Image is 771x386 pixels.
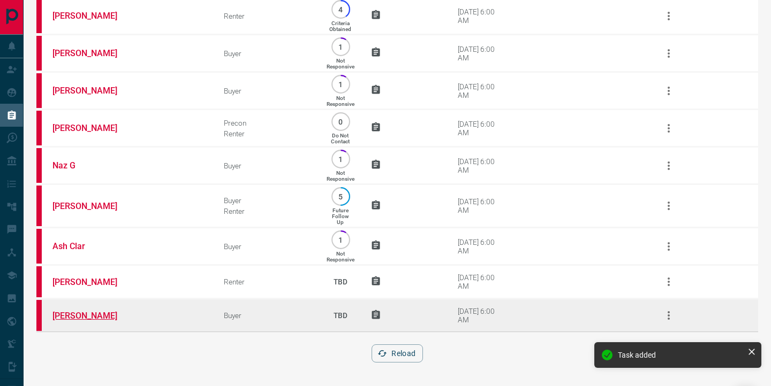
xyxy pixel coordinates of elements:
[327,251,354,263] p: Not Responsive
[327,95,354,107] p: Not Responsive
[458,307,503,324] div: [DATE] 6:00 AM
[458,273,503,290] div: [DATE] 6:00 AM
[337,236,345,244] p: 1
[458,120,503,137] div: [DATE] 6:00 AM
[224,277,311,286] div: Renter
[36,148,42,183] div: property.ca
[331,133,350,144] p: Do Not Contact
[337,155,345,163] p: 1
[224,207,311,215] div: Renter
[327,267,354,296] p: TBD
[458,157,503,174] div: [DATE] 6:00 AM
[52,160,133,171] a: Naz G
[36,186,42,226] div: property.ca
[458,82,503,99] div: [DATE] 6:00 AM
[224,119,311,127] div: Precon
[52,48,133,58] a: [PERSON_NAME]
[36,229,42,264] div: property.ca
[224,12,311,20] div: Renter
[52,201,133,211] a: [PERSON_NAME]
[36,36,42,71] div: property.ca
[224,196,311,205] div: Buyer
[52,123,133,133] a: [PERSON_NAME]
[52,277,133,287] a: [PERSON_NAME]
[337,118,345,126] p: 0
[458,238,503,255] div: [DATE] 6:00 AM
[224,311,311,320] div: Buyer
[36,266,42,297] div: property.ca
[36,300,42,331] div: property.ca
[618,351,743,359] div: Task added
[224,87,311,95] div: Buyer
[224,129,311,138] div: Renter
[327,58,354,70] p: Not Responsive
[52,311,133,321] a: [PERSON_NAME]
[52,11,133,21] a: [PERSON_NAME]
[327,301,354,330] p: TBD
[332,207,349,225] p: Future Follow Up
[458,197,503,214] div: [DATE] 6:00 AM
[337,43,345,51] p: 1
[224,49,311,58] div: Buyer
[329,20,351,32] p: Criteria Obtained
[224,242,311,251] div: Buyer
[36,111,42,145] div: property.ca
[458,7,503,25] div: [DATE] 6:00 AM
[337,5,345,13] p: 4
[52,241,133,251] a: Ash Clar
[327,170,354,182] p: Not Responsive
[36,73,42,108] div: property.ca
[337,80,345,88] p: 1
[224,161,311,170] div: Buyer
[372,344,422,362] button: Reload
[337,192,345,200] p: 5
[52,86,133,96] a: [PERSON_NAME]
[458,45,503,62] div: [DATE] 6:00 AM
